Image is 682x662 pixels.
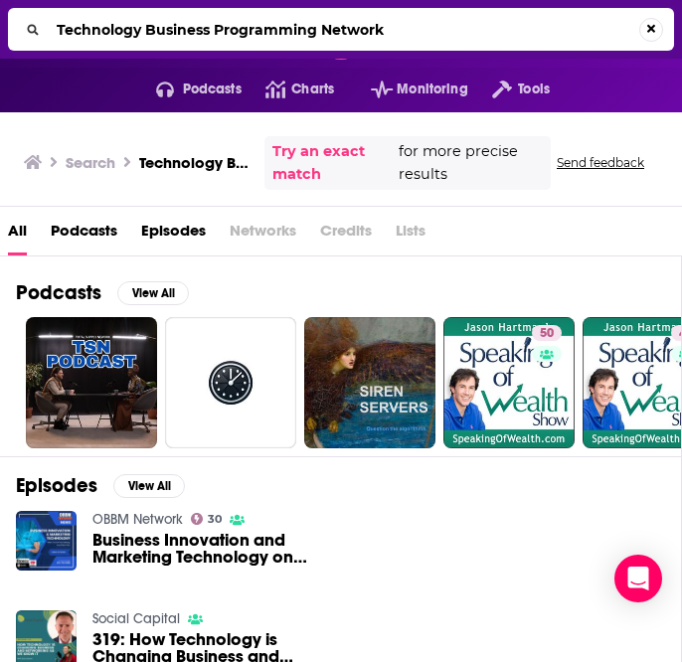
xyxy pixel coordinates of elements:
h2: Podcasts [16,280,101,305]
a: Social Capital [92,610,180,627]
a: 50 [532,325,562,341]
input: Search... [49,14,639,46]
img: Business Innovation and Marketing Technology on OBBM Network News [16,511,77,572]
span: Lists [396,215,426,255]
a: 50 [443,317,575,448]
a: Podcasts [51,215,117,255]
a: Try an exact match [272,140,394,186]
div: Search... [8,8,674,51]
span: Charts [291,76,334,103]
h3: Search [66,153,115,172]
button: open menu [347,74,468,105]
a: All [8,215,27,255]
a: 30 [191,513,223,525]
a: Business Innovation and Marketing Technology on OBBM Network News [92,532,319,566]
button: View All [113,474,185,498]
a: Episodes [141,215,206,255]
button: View All [117,281,189,305]
a: EpisodesView All [16,473,185,498]
span: Credits [320,215,372,255]
a: OBBM Network [92,511,183,528]
a: Charts [242,74,334,105]
span: 30 [208,515,222,524]
span: Tools [518,76,550,103]
div: Open Intercom Messenger [614,555,662,602]
h3: Technology Business Programming Network [139,153,256,172]
span: Podcasts [183,76,242,103]
button: Send feedback [551,154,650,171]
button: open menu [132,74,242,105]
a: PodcastsView All [16,280,189,305]
button: open menu [468,74,550,105]
h2: Episodes [16,473,97,498]
span: Networks [230,215,296,255]
span: 50 [540,324,554,344]
span: Monitoring [397,76,467,103]
span: for more precise results [399,140,543,186]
